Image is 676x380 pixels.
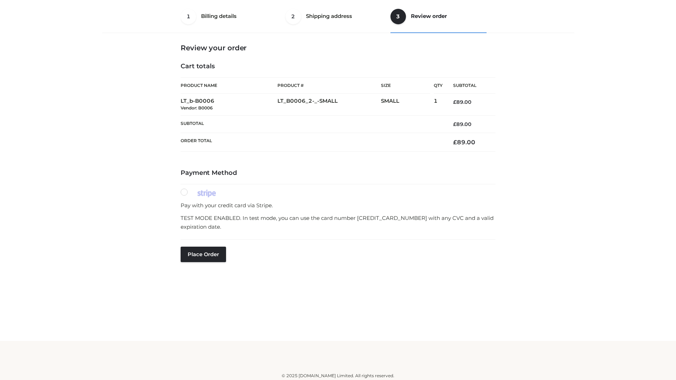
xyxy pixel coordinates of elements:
[181,201,495,210] p: Pay with your credit card via Stripe.
[181,44,495,52] h3: Review your order
[277,94,381,116] td: LT_B0006_2-_-SMALL
[434,94,443,116] td: 1
[381,78,430,94] th: Size
[181,169,495,177] h4: Payment Method
[105,372,571,379] div: © 2025 [DOMAIN_NAME] Limited. All rights reserved.
[453,139,475,146] bdi: 89.00
[181,105,213,110] small: Vendor: B0006
[453,121,471,127] bdi: 89.00
[181,247,226,262] button: Place order
[181,63,495,70] h4: Cart totals
[453,99,471,105] bdi: 89.00
[277,77,381,94] th: Product #
[181,214,495,232] p: TEST MODE ENABLED. In test mode, you can use the card number [CREDIT_CARD_NUMBER] with any CVC an...
[443,78,495,94] th: Subtotal
[181,133,443,152] th: Order Total
[434,77,443,94] th: Qty
[453,99,456,105] span: £
[181,115,443,133] th: Subtotal
[181,94,277,116] td: LT_b-B0006
[453,121,456,127] span: £
[181,77,277,94] th: Product Name
[381,94,434,116] td: SMALL
[453,139,457,146] span: £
